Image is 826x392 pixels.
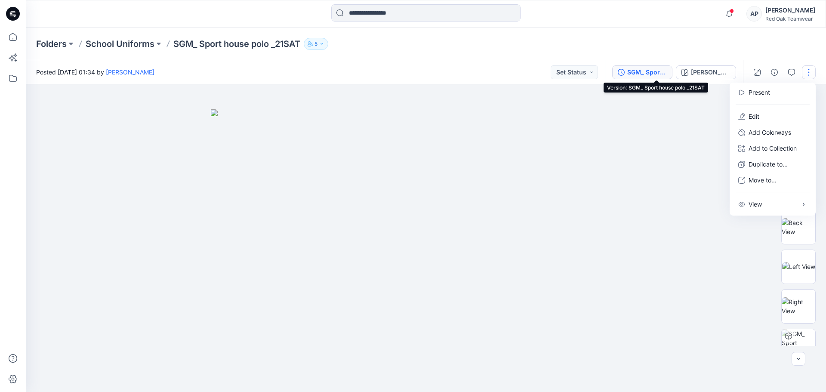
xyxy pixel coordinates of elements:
p: Duplicate to... [749,160,788,169]
span: Posted [DATE] 01:34 by [36,68,154,77]
p: 5 [314,39,317,49]
p: Move to... [749,176,777,185]
a: School Uniforms [86,38,154,50]
button: Details [767,65,781,79]
img: Right View [782,297,815,315]
div: AP [746,6,762,22]
p: View [749,200,762,209]
a: Folders [36,38,67,50]
button: SGM_ Sport house polo _21SAT [612,65,672,79]
p: SGM_ Sport house polo _21SAT [173,38,300,50]
button: 5 [304,38,328,50]
button: [PERSON_NAME] [676,65,736,79]
div: SGM_ Sport house polo _21SAT [627,68,667,77]
a: Edit [749,112,759,121]
p: Add Colorways [749,128,791,137]
a: [PERSON_NAME] [106,68,154,76]
div: Red Oak Teamwear [765,15,815,22]
a: Present [749,88,770,97]
div: [PERSON_NAME] [691,68,730,77]
img: Back View [782,218,815,236]
div: [PERSON_NAME] [765,5,815,15]
img: Left View [782,262,815,271]
p: Add to Collection [749,144,797,153]
img: SGM_ Sport house polo _21SAT Freeman [782,329,815,363]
